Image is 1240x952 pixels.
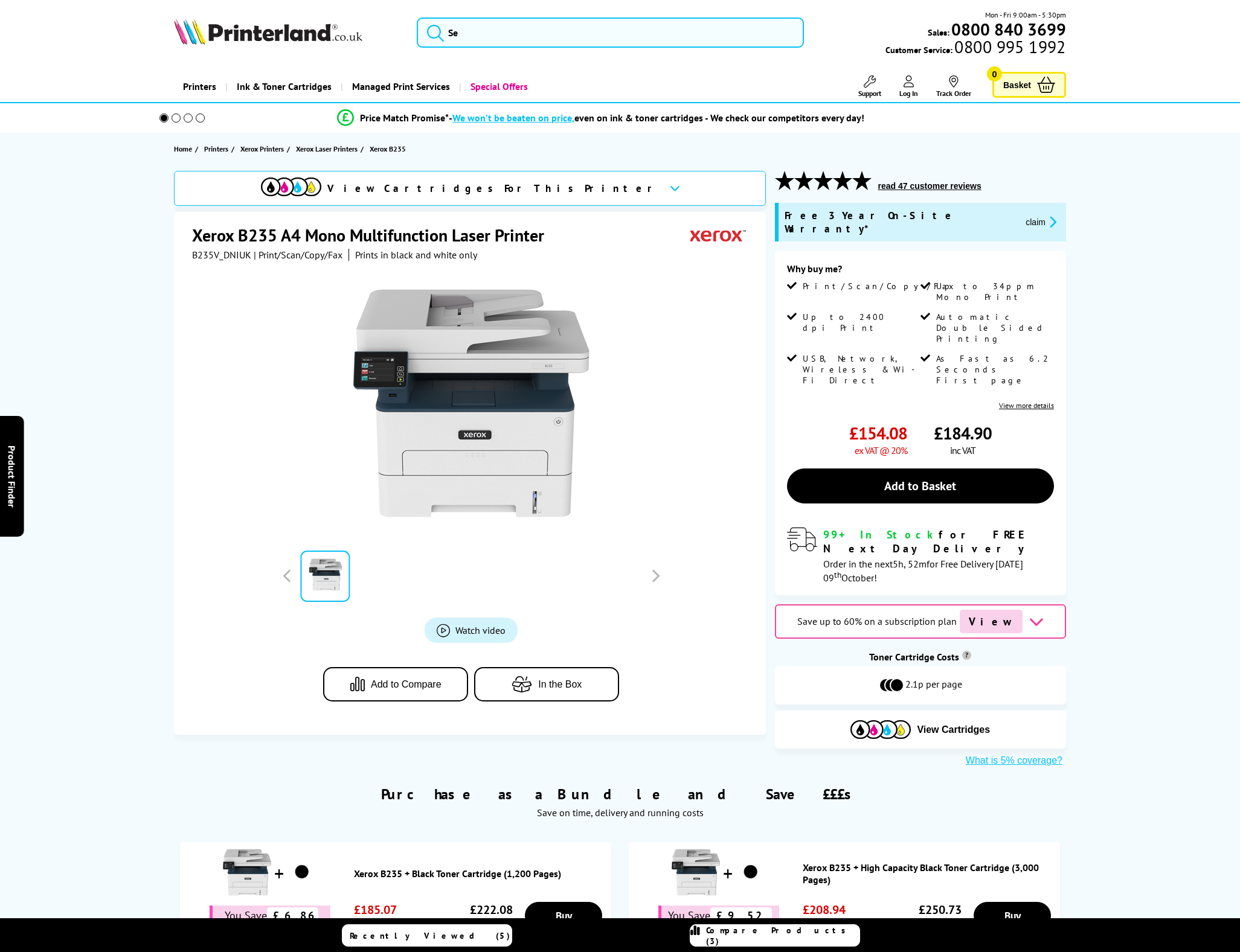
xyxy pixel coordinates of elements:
[174,18,401,47] a: Printerland Logo
[775,651,1066,663] div: Toner Cartridge Costs
[174,71,225,102] a: Printers
[875,180,985,191] button: read 47 customer reviews
[899,89,918,98] span: Log In
[287,857,317,887] img: Xerox B235 + Black Toner Cartridge (1,200 Pages)
[474,667,619,701] button: In the Box
[690,924,860,947] a: Compare Products (3)
[992,72,1066,98] a: Basket 0
[787,263,1054,281] div: Why buy me?
[706,925,859,947] span: Compare Products (3)
[174,142,192,155] span: Home
[327,182,660,195] span: View Cartridges For This Printer
[417,18,804,48] input: Se
[459,71,537,102] a: Special Offers
[899,75,918,98] a: Log In
[787,468,1054,503] a: Add to Basket
[999,401,1054,410] a: View more details
[240,142,284,155] span: Xerox Printers
[240,142,287,155] a: Xerox Printers
[849,422,907,444] span: £154.08
[296,142,361,155] a: Xerox Laser Printers
[803,902,856,918] span: £208.94
[370,142,406,155] span: Xerox B235
[267,907,318,924] span: £6.86
[538,679,582,690] span: In the Box
[803,353,918,386] span: USB, Network, Wireless & Wi-Fi Direct
[949,24,1066,35] a: 0800 840 3699
[736,857,766,887] img: Xerox B235 + High Capacity Black Toner Cartridge (3,000 Pages)
[858,75,881,98] a: Support
[296,142,358,155] span: Xerox Laser Printers
[987,66,1002,81] span: 0
[960,610,1023,633] span: View
[823,528,939,541] span: 99+ In Stock
[950,444,975,456] span: inc VAT
[353,285,589,522] img: Xerox B235
[174,767,1066,825] div: Purchase as a Bundle and Save £££s
[823,528,1054,555] div: for FREE Next Day Delivery
[355,249,477,261] i: Prints in black and white only
[341,71,459,102] a: Managed Print Services
[936,311,1052,344] span: Automatic Double Sided Printing
[952,41,1065,53] span: 0800 995 1992
[360,112,449,124] span: Price Match Promise*
[885,41,1065,56] span: Customer Service:
[192,224,556,246] h1: Xerox B235 A4 Mono Multifunction Laser Printer
[936,75,971,98] a: Track Order
[962,651,971,660] sup: Cost per page
[143,107,1059,129] li: modal_Promise
[985,9,1066,21] span: Mon - Fri 9:00am - 5:30pm
[1022,215,1060,229] button: promo-description
[784,720,1057,740] button: View Cartridges
[823,558,1023,584] span: Order in the next for Free Delivery [DATE] 09 October!
[787,528,1054,583] div: modal_delivery
[323,667,468,701] button: Add to Compare
[1003,77,1031,93] span: Basket
[204,142,228,155] span: Printers
[803,281,958,292] span: Print/Scan/Copy/Fax
[658,906,779,925] div: You Save
[261,177,321,196] img: View Cartridges
[834,569,841,580] sup: th
[6,445,18,507] span: Product Finder
[934,422,992,444] span: £184.90
[189,807,1051,819] div: Save on time, delivery and running costs
[803,311,918,333] span: Up to 2400 dpi Print
[210,906,330,925] div: You Save
[350,930,510,941] span: Recently Viewed (5)
[855,444,907,456] span: ex VAT @ 20%
[455,624,506,636] span: Watch video
[803,861,1054,886] a: Xerox B235 + High Capacity Black Toner Cartridge (3,000 Pages)
[223,848,271,896] img: Xerox B235 + Black Toner Cartridge (1,200 Pages)
[204,142,231,155] a: Printers
[525,902,602,929] a: Buy
[425,618,518,643] a: Product_All_Videos
[672,848,720,896] img: Xerox B235 + High Capacity Black Toner Cartridge (3,000 Pages)
[237,71,332,102] span: Ink & Toner Cartridges
[928,27,949,38] span: Sales:
[452,112,574,124] span: We won’t be beaten on price,
[905,678,962,692] span: 2.1p per page
[797,615,957,627] span: Save up to 60% on a subscription plan
[785,209,1017,235] span: Free 3 Year On-Site Warranty*
[225,71,341,102] a: Ink & Toner Cartridges
[174,18,362,45] img: Printerland Logo
[354,867,605,880] a: Xerox B235 + Black Toner Cartridge (1,200 Pages)
[710,907,772,924] span: £9.52
[919,902,962,918] span: £250.73
[192,249,251,261] span: B235V_DNIUK
[962,755,1066,767] button: What is 5% coverage?
[371,679,442,690] span: Add to Compare
[936,281,1052,302] span: Up to 34ppm Mono Print
[690,224,746,246] img: Xerox
[342,924,512,947] a: Recently Viewed (5)
[370,142,409,155] a: Xerox B235
[174,142,195,155] a: Home
[951,18,1066,40] b: 0800 840 3699
[449,112,864,124] div: - even on ink & toner cartridges - We check our competitors every day!
[917,724,990,735] span: View Cartridges
[354,902,408,918] span: £185.07
[936,353,1052,386] span: As Fast as 6.2 Seconds First page
[850,720,911,739] img: Cartridges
